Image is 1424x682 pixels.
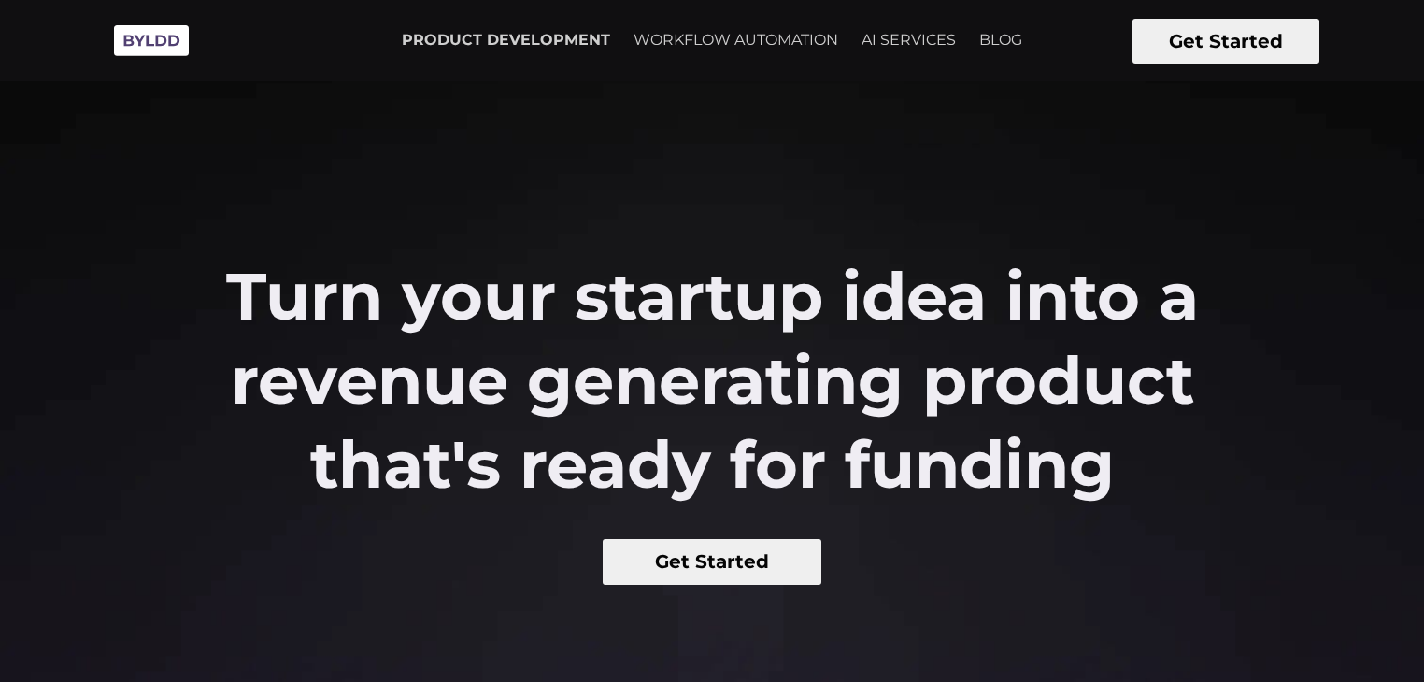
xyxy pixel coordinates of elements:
[178,254,1246,506] h2: Turn your startup idea into a revenue generating product that's ready for funding
[850,17,967,64] a: AI SERVICES
[603,539,822,585] button: Get Started
[391,17,621,64] a: PRODUCT DEVELOPMENT
[105,15,198,66] img: Byldd - Product Development Company
[622,17,849,64] a: WORKFLOW AUTOMATION
[968,17,1033,64] a: BLOG
[1132,19,1319,64] button: Get Started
